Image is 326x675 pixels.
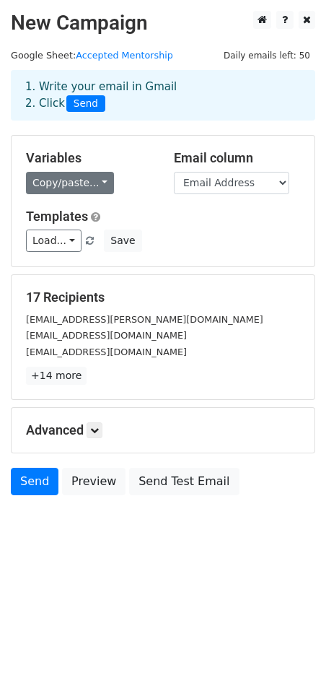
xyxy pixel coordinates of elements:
a: Accepted Mentorship [76,50,173,61]
a: Send Test Email [129,468,239,495]
small: [EMAIL_ADDRESS][DOMAIN_NAME] [26,330,187,341]
a: Preview [62,468,125,495]
span: Daily emails left: 50 [219,48,315,64]
a: Templates [26,209,88,224]
a: Copy/paste... [26,172,114,194]
button: Save [104,230,141,252]
h5: Variables [26,150,152,166]
h5: Advanced [26,422,300,438]
a: Send [11,468,58,495]
iframe: Chat Widget [254,606,326,675]
a: Load... [26,230,81,252]
h2: New Campaign [11,11,315,35]
small: [EMAIL_ADDRESS][DOMAIN_NAME] [26,347,187,357]
span: Send [66,95,105,113]
small: Google Sheet: [11,50,173,61]
h5: Email column [174,150,300,166]
a: Daily emails left: 50 [219,50,315,61]
a: +14 more [26,367,87,385]
h5: 17 Recipients [26,289,300,305]
small: [EMAIL_ADDRESS][PERSON_NAME][DOMAIN_NAME] [26,314,263,325]
div: 1. Write your email in Gmail 2. Click [14,79,312,112]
